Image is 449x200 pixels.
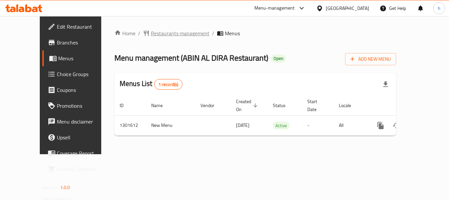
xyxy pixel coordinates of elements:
[42,50,115,66] a: Menus
[236,98,260,113] span: Created On
[42,98,115,114] a: Promotions
[367,96,441,116] th: Actions
[307,98,326,113] span: Start Date
[43,183,59,192] span: Version:
[154,79,183,90] div: Total records count
[57,23,109,31] span: Edit Restaurant
[60,183,70,192] span: 1.0.0
[345,53,396,65] button: Add New Menu
[57,39,109,46] span: Branches
[146,115,195,135] td: New Menu
[271,55,286,63] div: Open
[42,19,115,35] a: Edit Restaurant
[42,114,115,129] a: Menu disclaimer
[120,79,182,90] h2: Menus List
[57,118,109,126] span: Menu disclaimer
[114,115,146,135] td: 1301612
[138,29,140,37] li: /
[42,145,115,161] a: Coverage Report
[120,101,132,109] span: ID
[326,5,369,12] div: [GEOGRAPHIC_DATA]
[334,115,367,135] td: All
[302,115,334,135] td: -
[58,54,109,62] span: Menus
[378,76,393,92] div: Export file
[350,55,391,63] span: Add New Menu
[389,118,404,133] button: Change Status
[114,29,396,37] nav: breadcrumb
[57,149,109,157] span: Coverage Report
[143,29,209,37] a: Restaurants management
[114,29,135,37] a: Home
[236,121,249,129] span: [DATE]
[201,101,223,109] span: Vendor
[373,118,389,133] button: more
[114,50,268,65] span: Menu management ( ABIN AL DIRA Restaurant )
[57,165,109,173] span: Grocery Checklist
[273,122,290,129] span: Active
[42,161,115,177] a: Grocery Checklist
[254,4,295,12] div: Menu-management
[57,70,109,78] span: Choice Groups
[273,122,290,129] div: Active
[57,133,109,141] span: Upsell
[42,66,115,82] a: Choice Groups
[114,96,441,136] table: enhanced table
[212,29,214,37] li: /
[438,5,440,12] span: h
[42,129,115,145] a: Upsell
[42,35,115,50] a: Branches
[151,101,171,109] span: Name
[225,29,240,37] span: Menus
[339,101,360,109] span: Locale
[151,29,209,37] span: Restaurants management
[271,56,286,61] span: Open
[42,82,115,98] a: Coupons
[273,101,294,109] span: Status
[154,81,182,88] span: 1 record(s)
[57,102,109,110] span: Promotions
[57,86,109,94] span: Coupons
